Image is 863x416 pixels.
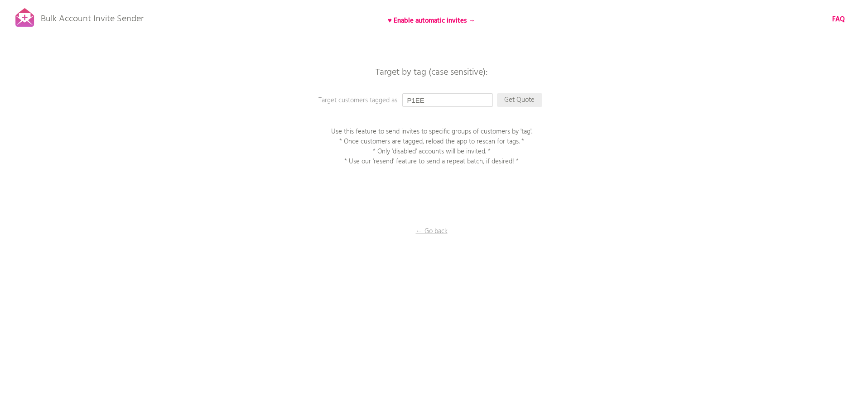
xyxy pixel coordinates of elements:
p: Bulk Account Invite Sender [41,5,144,28]
b: ♥ Enable automatic invites → [388,15,475,26]
b: FAQ [832,14,845,25]
p: Target by tag (case sensitive): [296,68,568,77]
p: Get Quote [497,93,542,107]
input: Enter a tag... [402,93,493,107]
a: FAQ [832,14,845,24]
p: Use this feature to send invites to specific groups of customers by 'tag'. * Once customers are t... [318,127,545,167]
p: Target customers tagged as [318,96,500,105]
p: ← Go back [386,226,477,236]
